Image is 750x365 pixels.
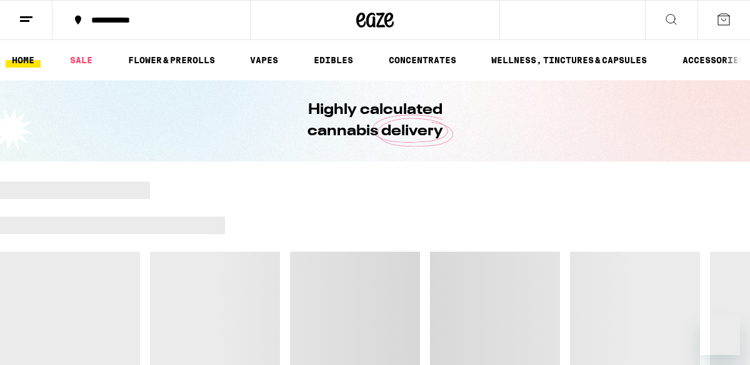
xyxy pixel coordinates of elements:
[122,53,221,68] a: FLOWER & PREROLLS
[6,53,41,68] a: HOME
[272,100,478,142] h1: Highly calculated cannabis delivery
[700,315,740,355] iframe: Button to launch messaging window
[382,53,462,68] a: CONCENTRATES
[244,53,284,68] a: VAPES
[485,53,653,68] a: WELLNESS, TINCTURES & CAPSULES
[64,53,99,68] a: SALE
[307,53,359,68] a: EDIBLES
